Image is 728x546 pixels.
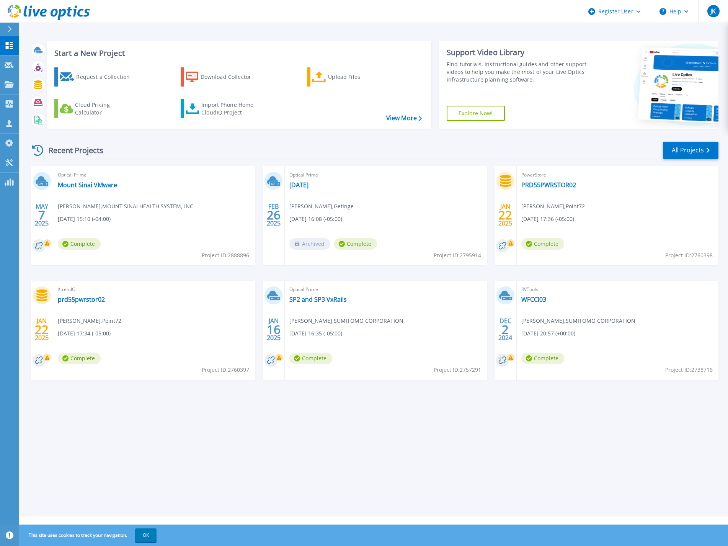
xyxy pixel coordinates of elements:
span: [PERSON_NAME] , Point72 [58,317,121,325]
div: Download Collector [201,69,262,85]
div: Find tutorials, instructional guides and other support videos to help you make the most of your L... [447,60,589,83]
span: Optical Prime [289,171,482,179]
span: [PERSON_NAME] , SUMITOMO CORPORATION [289,317,403,325]
span: [PERSON_NAME] , Getinge [289,202,354,211]
span: Project ID: 2888896 [202,251,249,260]
span: [PERSON_NAME] , Point72 [521,202,585,211]
span: Complete [58,353,101,364]
a: PRD55PWRSTOR02 [521,181,576,189]
span: PowerStore [521,171,714,179]
span: Complete [58,238,101,250]
span: 2 [502,326,509,333]
a: All Projects [663,142,718,159]
a: View More [386,114,422,122]
div: Request a Collection [76,69,137,85]
a: SP2 and SP3 VxRails [289,296,347,303]
div: Import Phone Home CloudIQ Project [201,101,261,116]
span: 26 [267,212,281,218]
div: MAY 2025 [34,201,49,229]
span: 7 [38,212,45,218]
span: Project ID: 2760397 [202,366,249,374]
button: OK [135,528,157,542]
a: Mount Sinai VMware [58,181,117,189]
div: JAN 2025 [266,316,281,343]
div: Cloud Pricing Calculator [75,101,136,116]
a: [DATE] [289,181,309,189]
span: Optical Prime [289,285,482,294]
span: [DATE] 17:34 (-05:00) [58,329,111,338]
span: [DATE] 16:08 (-05:00) [289,215,342,223]
span: [PERSON_NAME] , MOUNT SINAI HEALTH SYSTEM, INC. [58,202,195,211]
span: Project ID: 2738716 [665,366,713,374]
span: Complete [521,353,564,364]
span: RVTools [521,285,714,294]
span: This site uses cookies to track your navigation. [21,528,157,542]
span: Project ID: 2757291 [434,366,481,374]
span: [DATE] 16:35 (-05:00) [289,329,342,338]
span: Project ID: 2760398 [665,251,713,260]
div: Recent Projects [29,141,114,160]
a: Cloud Pricing Calculator [54,99,140,118]
span: Project ID: 2795914 [434,251,481,260]
span: JK [710,8,716,14]
a: WFCCI03 [521,296,546,303]
span: [DATE] 17:36 (-05:00) [521,215,574,223]
a: Request a Collection [54,67,140,87]
div: Support Video Library [447,47,589,57]
span: Optical Prime [58,171,250,179]
a: Explore Now! [447,106,505,121]
span: Complete [289,353,332,364]
span: Complete [521,238,564,250]
div: DEC 2024 [498,316,513,343]
span: Complete [334,238,377,250]
a: prd55pwrstor02 [58,296,105,303]
span: [DATE] 15:10 (-04:00) [58,215,111,223]
span: [PERSON_NAME] , SUMITOMO CORPORATION [521,317,635,325]
div: JAN 2025 [498,201,513,229]
a: Download Collector [181,67,266,87]
h3: Start a New Project [54,49,421,57]
span: 22 [35,326,49,333]
div: JAN 2025 [34,316,49,343]
span: [DATE] 20:57 (+00:00) [521,329,575,338]
span: 22 [498,212,512,218]
span: Archived [289,238,330,250]
div: FEB 2025 [266,201,281,229]
span: XtremIO [58,285,250,294]
a: Upload Files [307,67,392,87]
span: 16 [267,326,281,333]
div: Upload Files [328,69,389,85]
